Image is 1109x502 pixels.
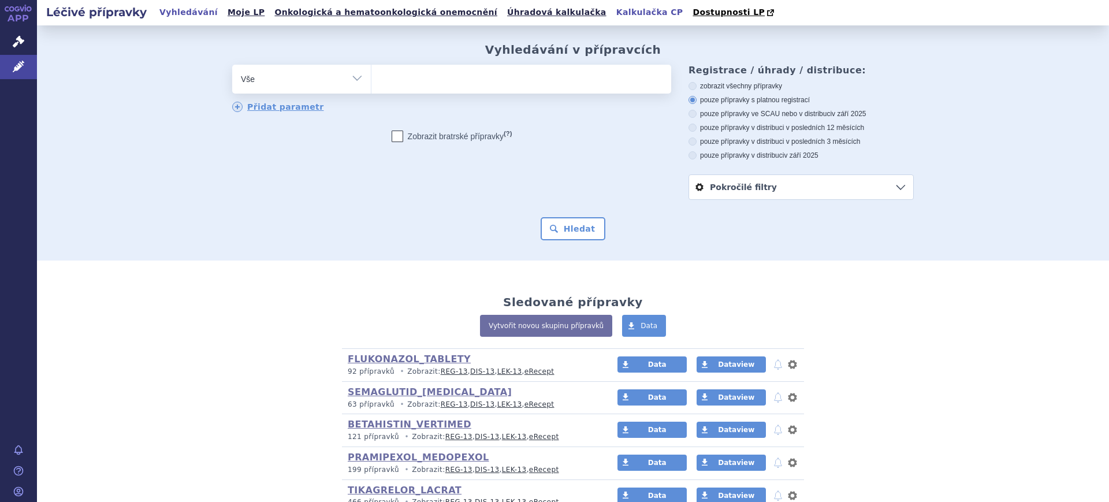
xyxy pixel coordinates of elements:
[497,367,522,375] a: LEK-13
[617,455,687,471] a: Data
[689,95,914,105] label: pouze přípravky s platnou registrací
[37,4,156,20] h2: Léčivé přípravky
[718,360,754,369] span: Dataview
[348,465,596,475] p: Zobrazit: , , ,
[718,492,754,500] span: Dataview
[787,456,798,470] button: nastavení
[648,492,667,500] span: Data
[397,367,407,377] i: •
[504,130,512,137] abbr: (?)
[787,358,798,371] button: nastavení
[689,109,914,118] label: pouze přípravky ve SCAU nebo v distribuci
[475,466,499,474] a: DIS-13
[524,367,554,375] a: eRecept
[648,426,667,434] span: Data
[617,356,687,373] a: Data
[445,433,472,441] a: REG-13
[617,422,687,438] a: Data
[689,65,914,76] h3: Registrace / úhrady / distribuce:
[772,456,784,470] button: notifikace
[503,295,643,309] h2: Sledované přípravky
[392,131,512,142] label: Zobrazit bratrské přípravky
[689,81,914,91] label: zobrazit všechny přípravky
[441,367,468,375] a: REG-13
[348,400,596,410] p: Zobrazit: , , ,
[445,466,472,474] a: REG-13
[480,315,612,337] a: Vytvořit novou skupinu přípravků
[348,354,471,365] a: FLUKONAZOL_TABLETY
[718,459,754,467] span: Dataview
[348,485,462,496] a: TIKAGRELOR_LACRAT
[401,465,412,475] i: •
[497,400,522,408] a: LEK-13
[348,452,489,463] a: PRAMIPEXOL_MEDOPEXOL
[470,367,494,375] a: DIS-13
[348,433,399,441] span: 121 přípravků
[348,367,596,377] p: Zobrazit: , , ,
[648,459,667,467] span: Data
[485,43,661,57] h2: Vyhledávání v přípravcích
[617,389,687,406] a: Data
[697,422,766,438] a: Dataview
[622,315,666,337] a: Data
[718,393,754,401] span: Dataview
[348,466,399,474] span: 199 přípravků
[689,137,914,146] label: pouze přípravky v distribuci v posledních 3 měsících
[348,400,395,408] span: 63 přípravků
[541,217,606,240] button: Hledat
[470,400,494,408] a: DIS-13
[524,400,554,408] a: eRecept
[689,5,780,21] a: Dostupnosti LP
[502,433,527,441] a: LEK-13
[232,102,324,112] a: Přidat parametr
[697,389,766,406] a: Dataview
[475,433,499,441] a: DIS-13
[693,8,765,17] span: Dostupnosti LP
[697,356,766,373] a: Dataview
[348,419,471,430] a: BETAHISTIN_VERTIMED
[787,423,798,437] button: nastavení
[397,400,407,410] i: •
[529,433,559,441] a: eRecept
[718,426,754,434] span: Dataview
[832,110,866,118] span: v září 2025
[772,391,784,404] button: notifikace
[648,393,667,401] span: Data
[348,432,596,442] p: Zobrazit: , , ,
[348,367,395,375] span: 92 přípravků
[772,358,784,371] button: notifikace
[648,360,667,369] span: Data
[441,400,468,408] a: REG-13
[784,151,818,159] span: v září 2025
[613,5,687,20] a: Kalkulačka CP
[697,455,766,471] a: Dataview
[224,5,268,20] a: Moje LP
[401,432,412,442] i: •
[689,123,914,132] label: pouze přípravky v distribuci v posledních 12 měsících
[787,391,798,404] button: nastavení
[504,5,610,20] a: Úhradová kalkulačka
[641,322,657,330] span: Data
[502,466,527,474] a: LEK-13
[689,175,913,199] a: Pokročilé filtry
[689,151,914,160] label: pouze přípravky v distribuci
[271,5,501,20] a: Onkologická a hematoonkologická onemocnění
[529,466,559,474] a: eRecept
[348,386,512,397] a: SEMAGLUTID_[MEDICAL_DATA]
[772,423,784,437] button: notifikace
[156,5,221,20] a: Vyhledávání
